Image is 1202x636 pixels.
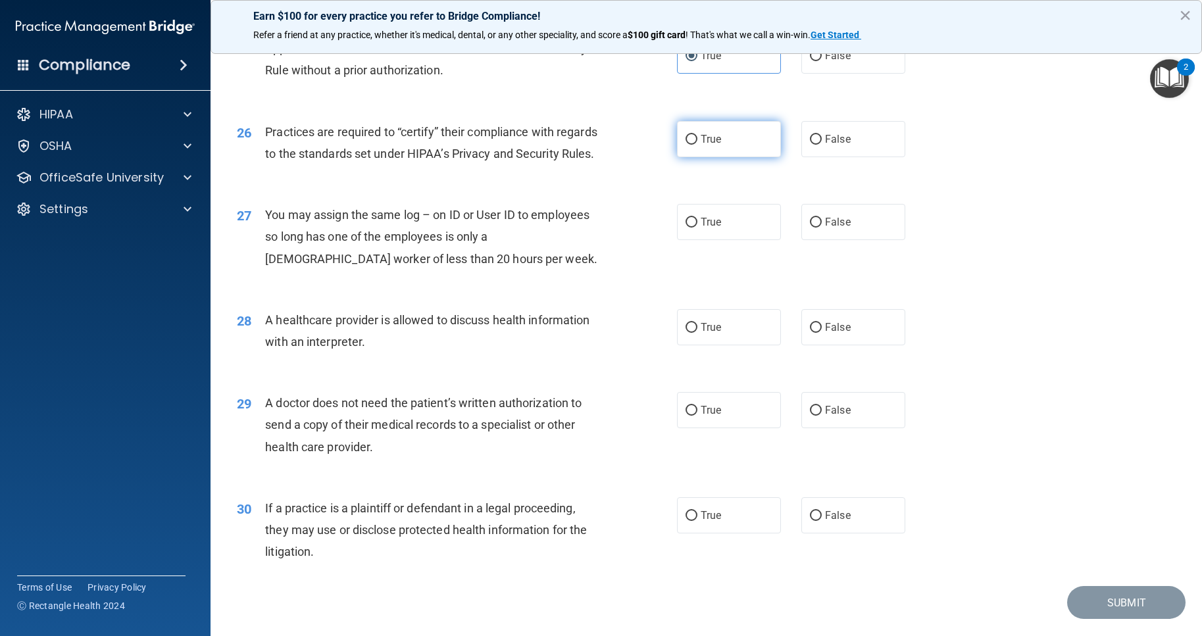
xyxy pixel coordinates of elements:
p: OfficeSafe University [39,170,164,185]
span: True [701,216,721,228]
a: Get Started [811,30,861,40]
input: True [686,135,697,145]
span: True [701,49,721,62]
input: True [686,406,697,416]
input: False [810,511,822,521]
input: False [810,51,822,61]
input: True [686,511,697,521]
span: A healthcare provider is allowed to discuss health information with an interpreter. [265,313,589,349]
input: False [810,218,822,228]
button: Close [1179,5,1191,26]
span: ! That's what we call a win-win. [686,30,811,40]
span: 30 [237,501,251,517]
span: A doctor does not need the patient’s written authorization to send a copy of their medical record... [265,396,582,453]
button: Submit [1067,586,1186,620]
span: You may assign the same log – on ID or User ID to employees so long has one of the employees is o... [265,208,597,265]
input: False [810,135,822,145]
a: HIPAA [16,107,191,122]
span: Refer a friend at any practice, whether it's medical, dental, or any other speciality, and score a [253,30,628,40]
a: Privacy Policy [88,581,147,594]
h4: Compliance [39,56,130,74]
strong: Get Started [811,30,859,40]
span: True [701,133,721,145]
a: OSHA [16,138,191,154]
p: Settings [39,201,88,217]
input: True [686,218,697,228]
span: False [825,321,851,333]
p: OSHA [39,138,72,154]
img: PMB logo [16,14,195,40]
input: False [810,406,822,416]
span: False [825,49,851,62]
span: True [701,509,721,522]
span: False [825,133,851,145]
button: Open Resource Center, 2 new notifications [1150,59,1189,98]
input: False [810,323,822,333]
a: Settings [16,201,191,217]
span: Ⓒ Rectangle Health 2024 [17,599,125,612]
span: 27 [237,208,251,224]
span: False [825,404,851,416]
span: 29 [237,396,251,412]
strong: $100 gift card [628,30,686,40]
a: OfficeSafe University [16,170,191,185]
span: If a practice is a plaintiff or defendant in a legal proceeding, they may use or disclose protect... [265,501,587,558]
span: Practices are required to “certify” their compliance with regards to the standards set under HIPA... [265,125,597,160]
span: False [825,216,851,228]
a: Terms of Use [17,581,72,594]
div: 2 [1184,67,1188,84]
p: HIPAA [39,107,73,122]
span: True [701,321,721,333]
span: 28 [237,313,251,329]
span: 26 [237,125,251,141]
span: False [825,509,851,522]
span: True [701,404,721,416]
input: True [686,51,697,61]
input: True [686,323,697,333]
p: Earn $100 for every practice you refer to Bridge Compliance! [253,10,1159,22]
